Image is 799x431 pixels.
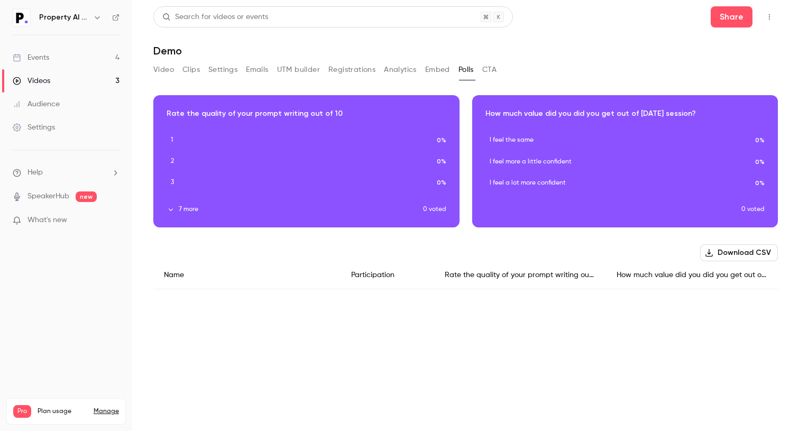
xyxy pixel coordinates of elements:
div: Search for videos or events [162,12,268,23]
span: Help [27,167,43,178]
div: Settings [13,122,55,133]
span: new [76,191,97,202]
button: Top Bar Actions [761,8,778,25]
button: Registrations [328,61,375,78]
li: help-dropdown-opener [13,167,120,178]
button: CTA [482,61,497,78]
button: Emails [246,61,268,78]
div: How much value did you did you get out of [DATE] session? [606,261,778,289]
iframe: Noticeable Trigger [107,216,120,225]
button: Polls [458,61,474,78]
button: 7 more [167,205,423,214]
div: Events [13,52,49,63]
span: What's new [27,215,67,226]
button: Download CSV [700,244,778,261]
button: Clips [182,61,200,78]
div: Audience [13,99,60,109]
div: Rate the quality of your prompt writing out of 10 [434,261,606,289]
button: UTM builder [277,61,320,78]
div: Name [153,261,341,289]
span: Pro [13,405,31,418]
img: Property AI Tools [13,9,30,26]
div: Participation [341,261,434,289]
button: Embed [425,61,450,78]
button: Share [711,6,752,27]
a: SpeakerHub [27,191,69,202]
button: Settings [208,61,237,78]
h6: Property AI Tools [39,12,89,23]
button: Analytics [384,61,417,78]
a: Manage [94,407,119,416]
div: Videos [13,76,50,86]
h1: Demo [153,44,778,57]
span: Plan usage [38,407,87,416]
button: Video [153,61,174,78]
